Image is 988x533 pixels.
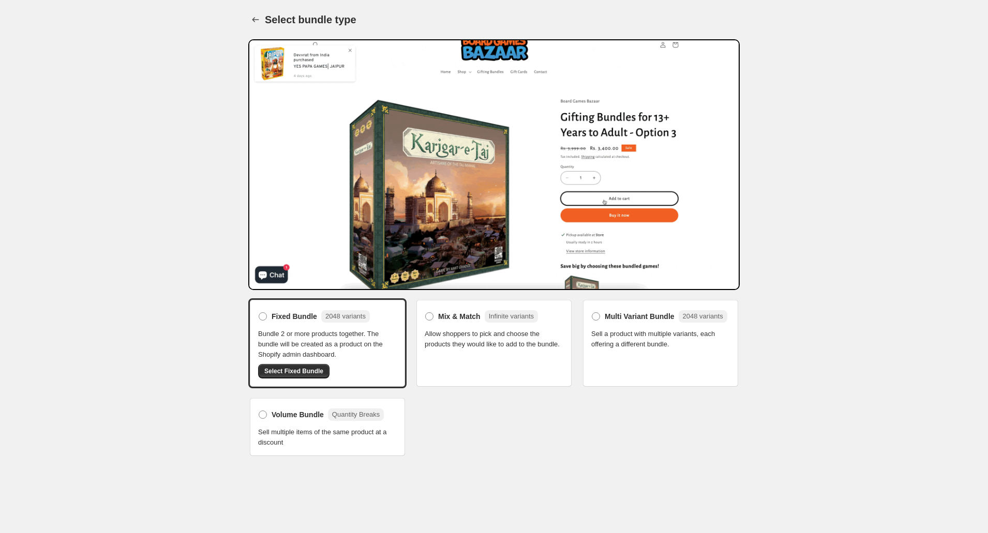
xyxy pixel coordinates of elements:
[591,329,730,349] span: Sell a product with multiple variants, each offering a different bundle.
[272,311,317,322] span: Fixed Bundle
[258,427,397,448] span: Sell multiple items of the same product at a discount
[258,364,330,378] button: Select Fixed Bundle
[425,329,563,349] span: Allow shoppers to pick and choose the products they would like to add to the bundle.
[683,312,723,320] span: 2048 variants
[265,13,356,26] h1: Select bundle type
[489,312,534,320] span: Infinite variants
[272,409,324,420] span: Volume Bundle
[332,410,380,418] span: Quantity Breaks
[248,12,263,27] button: Back
[605,311,675,322] span: Multi Variant Bundle
[438,311,481,322] span: Mix & Match
[325,312,366,320] span: 2048 variants
[248,39,740,290] img: Bundle Preview
[264,367,323,375] span: Select Fixed Bundle
[258,329,397,360] span: Bundle 2 or more products together. The bundle will be created as a product on the Shopify admin ...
